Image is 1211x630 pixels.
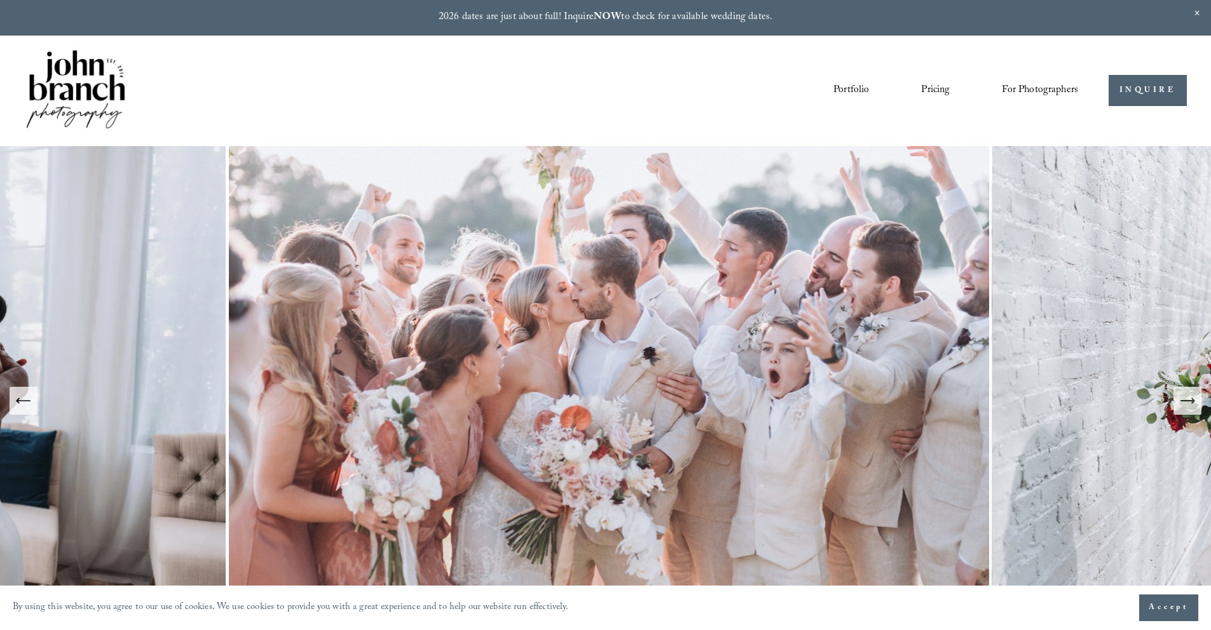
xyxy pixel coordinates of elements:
a: Portfolio [833,80,869,102]
a: INQUIRE [1109,75,1187,106]
span: Accept [1149,601,1189,614]
a: folder dropdown [1002,80,1078,102]
button: Accept [1139,594,1198,621]
a: Pricing [921,80,950,102]
p: By using this website, you agree to our use of cookies. We use cookies to provide you with a grea... [13,599,569,617]
span: For Photographers [1002,81,1078,100]
button: Previous Slide [10,387,38,415]
img: John Branch IV Photography [24,48,127,133]
button: Next Slide [1173,387,1201,415]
